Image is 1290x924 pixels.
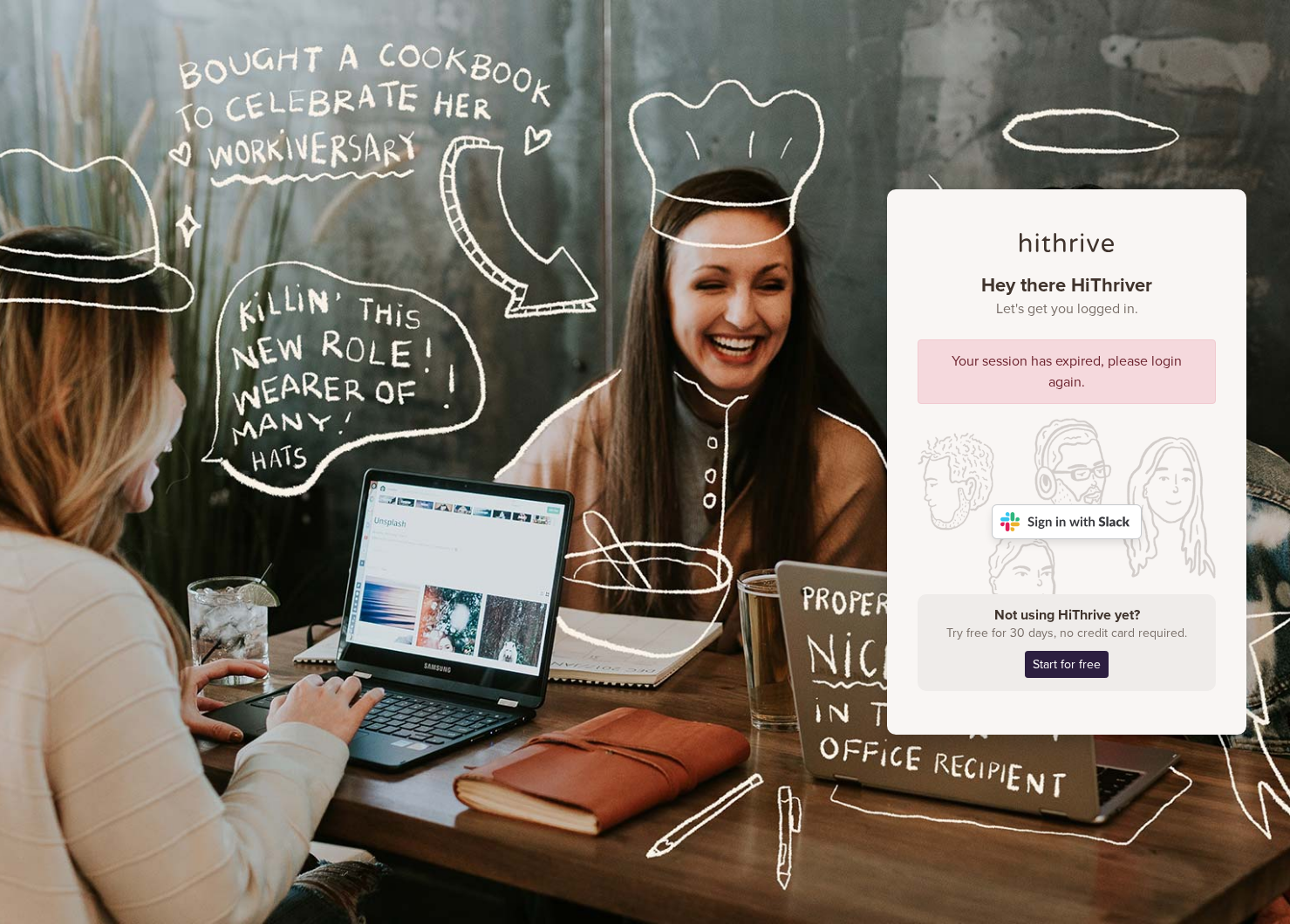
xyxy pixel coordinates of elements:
h1: Hey there HiThriver [918,274,1216,318]
a: Start for free [1025,651,1109,678]
img: Sign in with Slack [992,504,1142,539]
small: Let's get you logged in. [918,301,1216,318]
div: Your session has expired, please login again. [918,339,1216,404]
p: Try free for 30 days, no credit card required. [931,624,1203,642]
img: hithrive-logo-dark.4eb238aa.svg [1020,233,1114,252]
h4: Not using HiThrive yet? [931,607,1203,624]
